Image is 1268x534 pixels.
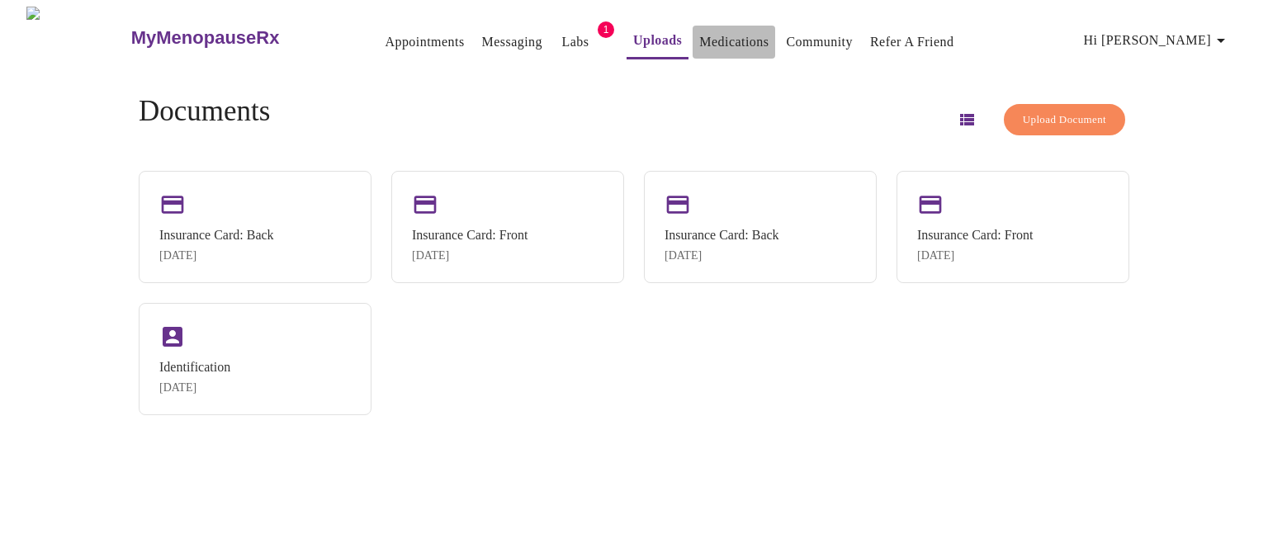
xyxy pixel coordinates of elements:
[693,26,775,59] button: Medications
[1004,104,1125,136] button: Upload Document
[412,228,528,243] div: Insurance Card: Front
[665,228,779,243] div: Insurance Card: Back
[139,95,270,128] h4: Documents
[378,26,471,59] button: Appointments
[1084,29,1231,52] span: Hi [PERSON_NAME]
[947,100,986,139] button: Switch to list view
[598,21,614,38] span: 1
[562,31,589,54] a: Labs
[633,29,682,52] a: Uploads
[475,26,549,59] button: Messaging
[412,249,528,262] div: [DATE]
[159,249,274,262] div: [DATE]
[1023,111,1106,130] span: Upload Document
[385,31,464,54] a: Appointments
[863,26,961,59] button: Refer a Friend
[159,381,230,395] div: [DATE]
[159,360,230,375] div: Identification
[917,249,1033,262] div: [DATE]
[779,26,859,59] button: Community
[870,31,954,54] a: Refer a Friend
[1077,24,1237,57] button: Hi [PERSON_NAME]
[131,27,280,49] h3: MyMenopauseRx
[665,249,779,262] div: [DATE]
[917,228,1033,243] div: Insurance Card: Front
[482,31,542,54] a: Messaging
[699,31,769,54] a: Medications
[549,26,602,59] button: Labs
[159,228,274,243] div: Insurance Card: Back
[26,7,129,69] img: MyMenopauseRx Logo
[786,31,853,54] a: Community
[627,24,688,59] button: Uploads
[129,9,345,67] a: MyMenopauseRx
